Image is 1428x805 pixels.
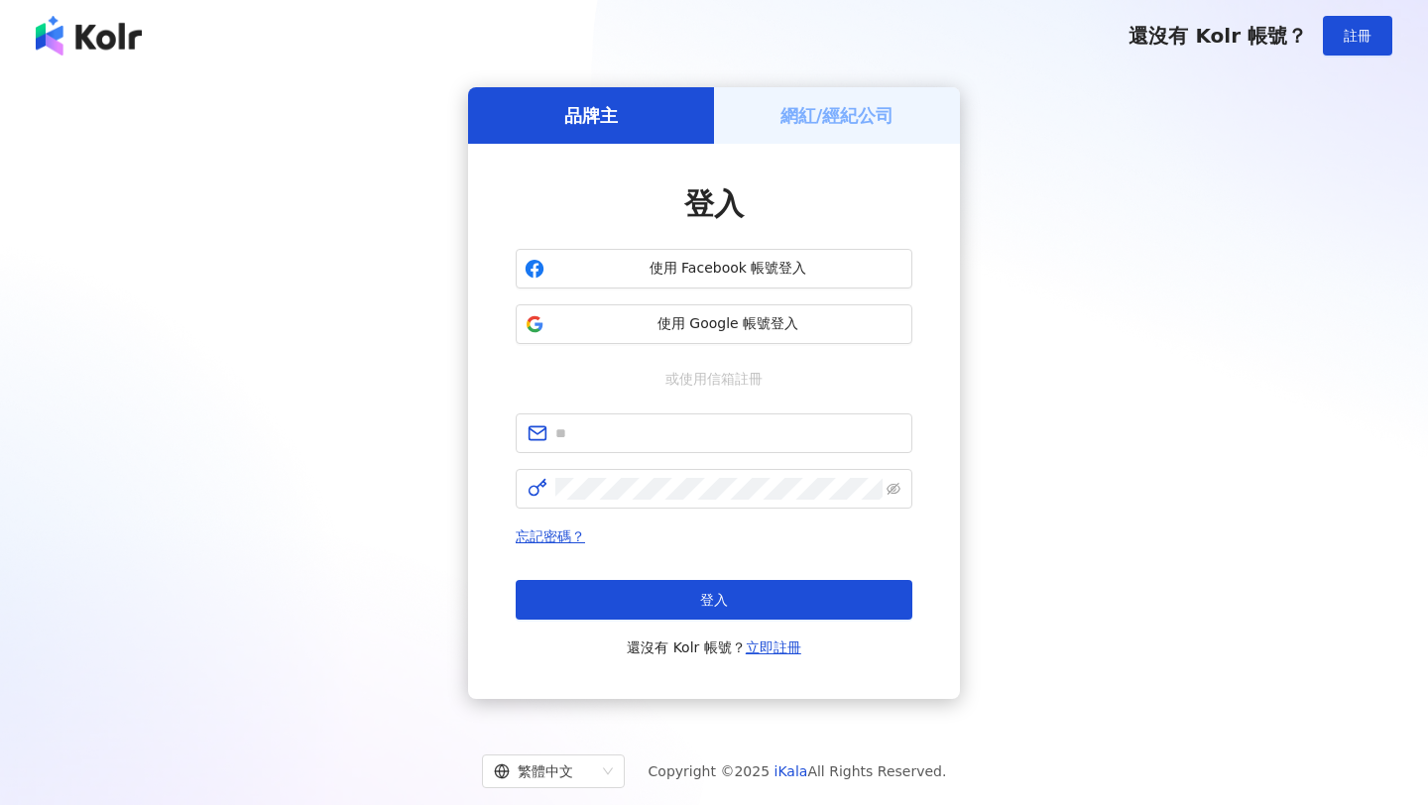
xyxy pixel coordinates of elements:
span: 登入 [700,592,728,608]
span: 註冊 [1344,28,1371,44]
button: 使用 Google 帳號登入 [516,304,912,344]
img: logo [36,16,142,56]
span: 使用 Facebook 帳號登入 [552,259,903,279]
span: 還沒有 Kolr 帳號？ [627,635,801,659]
a: 立即註冊 [746,639,801,655]
span: eye-invisible [887,482,900,496]
a: 忘記密碼？ [516,528,585,544]
button: 使用 Facebook 帳號登入 [516,249,912,288]
span: 使用 Google 帳號登入 [552,314,903,334]
button: 登入 [516,580,912,620]
button: 註冊 [1323,16,1392,56]
a: iKala [774,763,808,779]
span: Copyright © 2025 All Rights Reserved. [649,759,947,783]
h5: 網紅/經紀公司 [780,103,894,128]
span: 還沒有 Kolr 帳號？ [1129,24,1307,48]
h5: 品牌主 [564,103,618,128]
div: 繁體中文 [494,755,595,787]
span: 或使用信箱註冊 [652,368,776,390]
span: 登入 [684,186,744,221]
